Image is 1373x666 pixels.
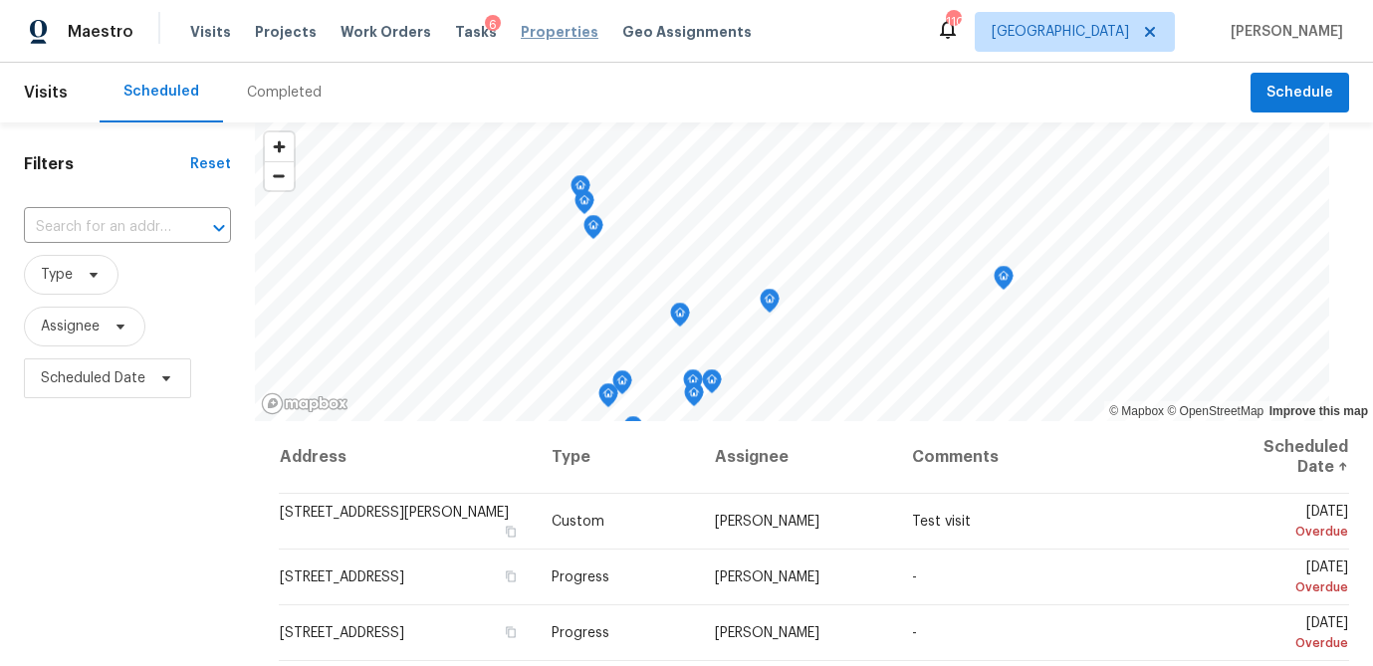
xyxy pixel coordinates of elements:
[280,626,404,640] span: [STREET_ADDRESS]
[552,626,609,640] span: Progress
[68,22,133,42] span: Maestro
[485,15,501,35] div: 6
[1233,560,1348,597] span: [DATE]
[1251,73,1349,113] button: Schedule
[699,421,896,494] th: Assignee
[24,212,175,243] input: Search for an address...
[670,303,690,333] div: Map marker
[992,22,1129,42] span: [GEOGRAPHIC_DATA]
[715,626,819,640] span: [PERSON_NAME]
[552,570,609,584] span: Progress
[536,421,699,494] th: Type
[1233,577,1348,597] div: Overdue
[502,523,520,541] button: Copy Address
[190,22,231,42] span: Visits
[896,421,1218,494] th: Comments
[1233,522,1348,542] div: Overdue
[1233,616,1348,653] span: [DATE]
[912,515,971,529] span: Test visit
[1223,22,1343,42] span: [PERSON_NAME]
[1167,404,1263,418] a: OpenStreetMap
[760,289,780,320] div: Map marker
[502,623,520,641] button: Copy Address
[583,215,603,246] div: Map marker
[455,25,497,39] span: Tasks
[205,214,233,242] button: Open
[684,382,704,413] div: Map marker
[715,570,819,584] span: [PERSON_NAME]
[502,567,520,585] button: Copy Address
[41,265,73,285] span: Type
[123,82,199,102] div: Scheduled
[946,12,960,32] div: 110
[521,22,598,42] span: Properties
[571,175,590,206] div: Map marker
[1266,81,1333,106] span: Schedule
[552,515,604,529] span: Custom
[190,154,231,174] div: Reset
[1233,633,1348,653] div: Overdue
[574,190,594,221] div: Map marker
[280,570,404,584] span: [STREET_ADDRESS]
[255,22,317,42] span: Projects
[622,22,752,42] span: Geo Assignments
[1233,505,1348,542] span: [DATE]
[265,132,294,161] button: Zoom in
[41,368,145,388] span: Scheduled Date
[1217,421,1349,494] th: Scheduled Date ↑
[279,421,536,494] th: Address
[623,416,643,447] div: Map marker
[1269,404,1368,418] a: Improve this map
[261,392,348,415] a: Mapbox homepage
[265,162,294,190] span: Zoom out
[612,370,632,401] div: Map marker
[715,515,819,529] span: [PERSON_NAME]
[265,161,294,190] button: Zoom out
[912,626,917,640] span: -
[1109,404,1164,418] a: Mapbox
[683,369,703,400] div: Map marker
[247,83,322,103] div: Completed
[41,317,100,336] span: Assignee
[24,71,68,114] span: Visits
[341,22,431,42] span: Work Orders
[994,266,1014,297] div: Map marker
[280,506,509,520] span: [STREET_ADDRESS][PERSON_NAME]
[598,383,618,414] div: Map marker
[255,122,1329,421] canvas: Map
[702,369,722,400] div: Map marker
[24,154,190,174] h1: Filters
[912,570,917,584] span: -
